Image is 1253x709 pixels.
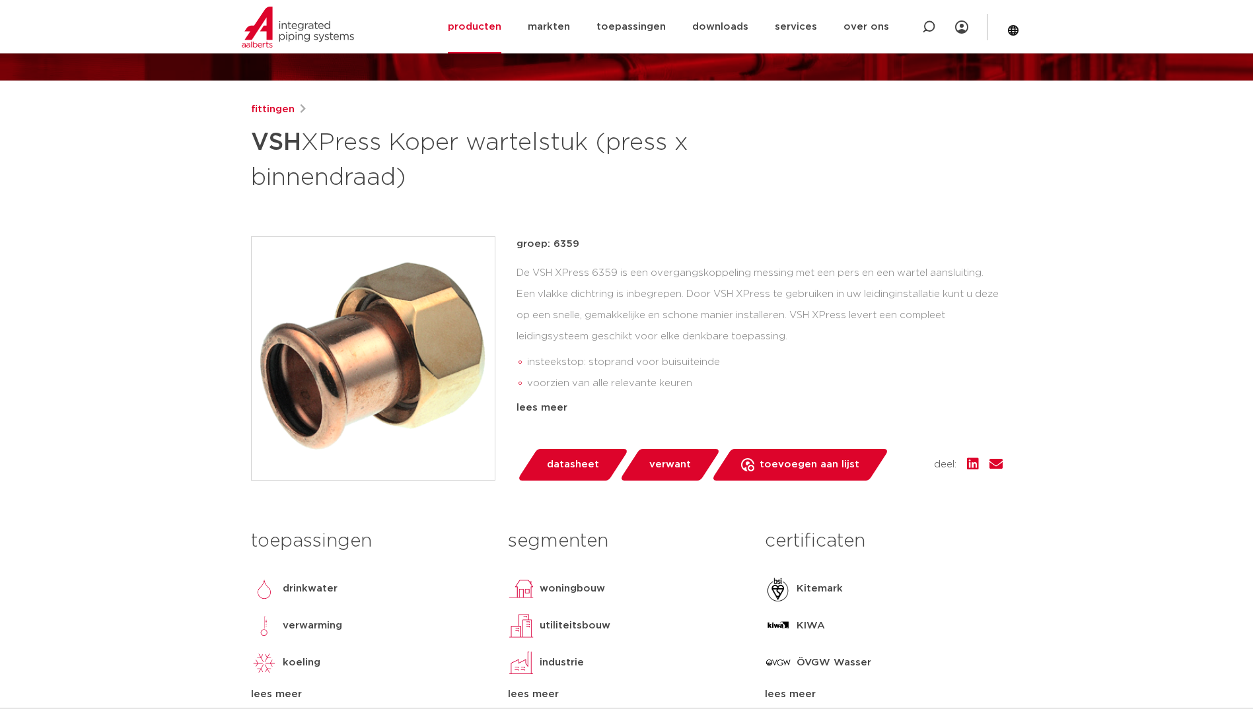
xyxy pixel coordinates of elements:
[251,528,488,555] h3: toepassingen
[765,613,791,639] img: KIWA
[765,576,791,602] img: Kitemark
[649,454,691,475] span: verwant
[508,613,534,639] img: utiliteitsbouw
[508,576,534,602] img: woningbouw
[251,102,295,118] a: fittingen
[527,394,1003,415] li: Leak Before Pressed-functie
[251,687,488,702] div: lees meer
[619,449,721,481] a: verwant
[760,454,859,475] span: toevoegen aan lijst
[540,618,610,634] p: utiliteitsbouw
[517,400,1003,416] div: lees meer
[517,449,629,481] a: datasheet
[797,581,843,597] p: Kitemark
[934,457,956,473] span: deel:
[797,618,825,634] p: KIWA
[283,581,338,597] p: drinkwater
[765,650,791,676] img: ÖVGW Wasser
[540,581,605,597] p: woningbouw
[251,650,277,676] img: koeling
[252,237,495,480] img: Product Image for VSH XPress Koper wartelstuk (press x binnendraad)
[527,352,1003,373] li: insteekstop: stoprand voor buisuiteinde
[508,528,745,555] h3: segmenten
[517,263,1003,395] div: De VSH XPress 6359 is een overgangskoppeling messing met een pers en een wartel aansluiting. Een ...
[283,655,320,671] p: koeling
[517,236,1003,252] p: groep: 6359
[508,650,534,676] img: industrie
[251,123,747,194] h1: XPress Koper wartelstuk (press x binnendraad)
[547,454,599,475] span: datasheet
[508,687,745,702] div: lees meer
[283,618,342,634] p: verwarming
[765,687,1002,702] div: lees meer
[797,655,871,671] p: ÖVGW Wasser
[540,655,584,671] p: industrie
[251,131,301,154] strong: VSH
[251,576,277,602] img: drinkwater
[765,528,1002,555] h3: certificaten
[251,613,277,639] img: verwarming
[527,373,1003,394] li: voorzien van alle relevante keuren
